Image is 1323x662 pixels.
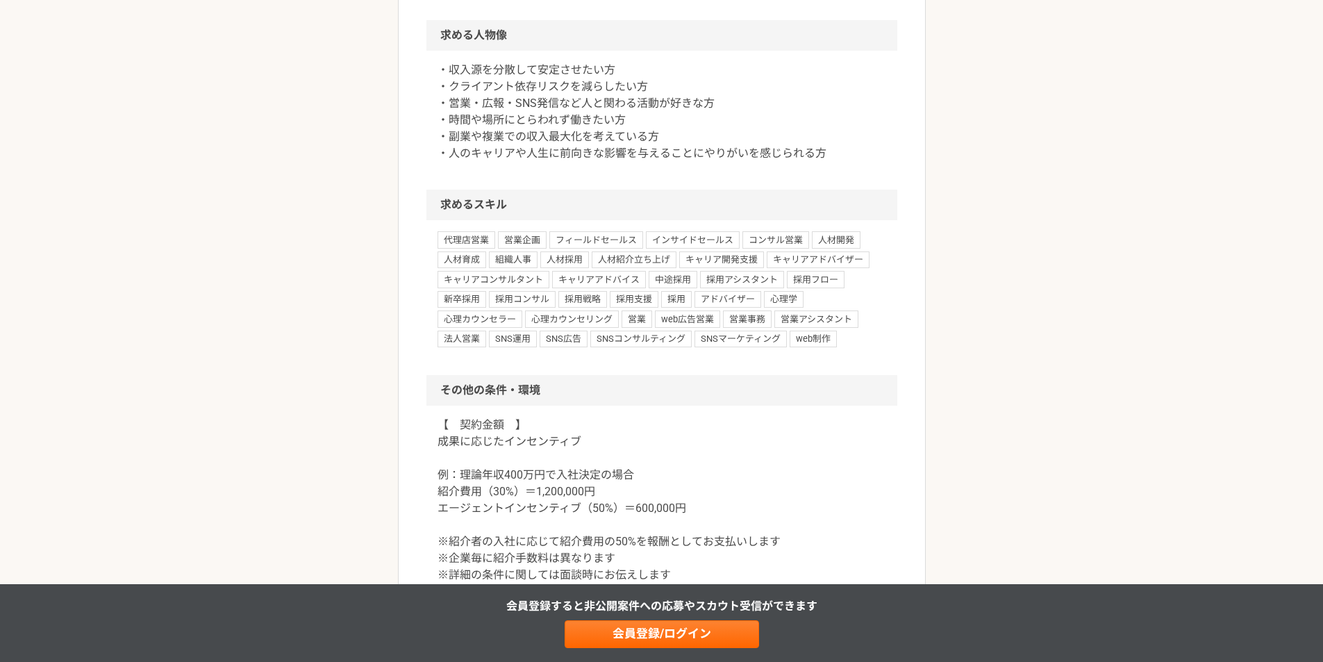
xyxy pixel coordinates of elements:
[610,291,658,308] span: 採用支援
[426,190,897,220] h2: 求めるスキル
[723,311,772,327] span: 営業事務
[622,311,652,327] span: 営業
[506,598,817,615] p: 会員登録すると非公開案件への応募やスカウト受信ができます
[790,331,837,347] span: web制作
[590,331,692,347] span: SNSコンサルティング
[646,231,740,248] span: インサイドセールス
[438,271,549,288] span: キャリアコンサルタント
[489,291,556,308] span: 採用コンサル
[438,231,495,248] span: 代理店営業
[565,620,759,648] a: 会員登録/ログイン
[592,251,676,268] span: 人材紹介立ち上げ
[552,271,646,288] span: キャリアアドバイス
[498,231,547,248] span: 営業企画
[549,231,643,248] span: フィールドセールス
[655,311,720,327] span: web広告営業
[525,311,619,327] span: 心理カウンセリング
[438,62,886,162] p: ・収入源を分散して安定させたい方 ・クライアント依存リスクを減らしたい方 ・営業・広報・SNS発信など人と関わる活動が好きな方 ・時間や場所にとらわれず働きたい方 ・副業や複業での収入最大化を考...
[438,311,522,327] span: 心理カウンセラー
[679,251,764,268] span: キャリア開発支援
[558,291,607,308] span: 採用戦略
[438,291,486,308] span: 新卒採用
[489,251,538,268] span: 組織人事
[426,375,897,406] h2: その他の条件・環境
[764,291,804,308] span: 心理学
[489,331,537,347] span: SNS運用
[649,271,697,288] span: 中途採用
[787,271,844,288] span: 採用フロー
[742,231,809,248] span: コンサル営業
[694,331,787,347] span: SNSマーケティング
[767,251,869,268] span: キャリアアドバイザー
[426,20,897,51] h2: 求める人物像
[774,311,858,327] span: 営業アシスタント
[540,331,588,347] span: SNS広告
[540,251,589,268] span: 人材採用
[694,291,761,308] span: アドバイザー
[661,291,692,308] span: 採用
[700,271,784,288] span: 採用アシスタント
[812,231,860,248] span: 人材開発
[438,251,486,268] span: 人材育成
[438,331,486,347] span: 法人営業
